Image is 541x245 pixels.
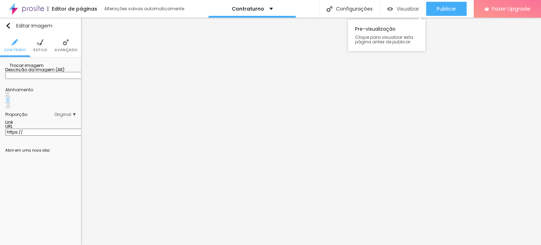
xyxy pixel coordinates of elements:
div: Editar Imagem [5,23,52,29]
div: Alinhamento [5,88,76,92]
img: Icone [327,6,332,12]
div: Link [5,120,76,124]
div: Abrir em uma nova aba [5,149,76,152]
img: paragraph-center-align.svg [5,98,10,103]
div: Pre-visualização [348,19,425,51]
span: Trocar imagem [5,62,44,68]
span: Conteúdo [4,48,26,52]
p: Contraturno [232,6,264,11]
img: Icone [37,39,43,45]
div: Proporção [5,112,54,117]
button: Publicar [426,2,467,16]
img: view-1.svg [387,6,393,12]
span: Original [54,112,76,117]
div: Descrição da imagem (Alt) [5,68,76,72]
span: Avançado [55,48,77,52]
button: Visualizar [380,2,426,16]
div: Editor de páginas [48,6,97,11]
img: Icone [5,145,9,148]
iframe: Editor [81,18,541,245]
span: Fazer Upgrade [492,6,530,12]
div: Alterações salvas automaticamente [104,7,185,11]
img: Icone [5,63,10,67]
span: Visualizar [397,6,419,12]
img: Icone [44,63,48,67]
span: Clique para visualizar esta página antes de publicar. [355,35,418,44]
img: Icone [12,39,18,45]
img: paragraph-right-align.svg [5,103,10,108]
div: URL [5,124,76,129]
img: Icone [5,23,11,29]
img: Icone [63,39,69,45]
span: Estilo [33,48,47,52]
img: paragraph-left-align.svg [5,92,10,97]
span: Publicar [437,6,456,12]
